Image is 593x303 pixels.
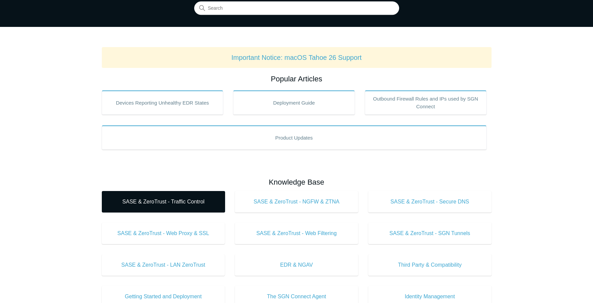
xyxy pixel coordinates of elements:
a: SASE & ZeroTrust - SGN Tunnels [368,223,492,244]
span: SASE & ZeroTrust - Web Filtering [245,229,348,237]
span: SASE & ZeroTrust - SGN Tunnels [378,229,481,237]
a: EDR & NGAV [235,254,358,276]
a: SASE & ZeroTrust - LAN ZeroTrust [102,254,225,276]
a: Product Updates [102,125,486,150]
span: Getting Started and Deployment [112,293,215,301]
span: Identity Management [378,293,481,301]
input: Search [194,2,399,15]
a: Outbound Firewall Rules and IPs used by SGN Connect [365,90,486,115]
a: Devices Reporting Unhealthy EDR States [102,90,223,115]
span: Third Party & Compatibility [378,261,481,269]
span: SASE & ZeroTrust - Web Proxy & SSL [112,229,215,237]
span: The SGN Connect Agent [245,293,348,301]
h2: Popular Articles [102,73,492,84]
a: Third Party & Compatibility [368,254,492,276]
a: SASE & ZeroTrust - Traffic Control [102,191,225,213]
span: EDR & NGAV [245,261,348,269]
a: Important Notice: macOS Tahoe 26 Support [231,54,362,61]
span: SASE & ZeroTrust - LAN ZeroTrust [112,261,215,269]
a: SASE & ZeroTrust - Web Proxy & SSL [102,223,225,244]
a: Deployment Guide [233,90,355,115]
a: SASE & ZeroTrust - NGFW & ZTNA [235,191,358,213]
a: SASE & ZeroTrust - Web Filtering [235,223,358,244]
span: SASE & ZeroTrust - Traffic Control [112,198,215,206]
span: SASE & ZeroTrust - NGFW & ZTNA [245,198,348,206]
h2: Knowledge Base [102,177,492,188]
a: SASE & ZeroTrust - Secure DNS [368,191,492,213]
span: SASE & ZeroTrust - Secure DNS [378,198,481,206]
